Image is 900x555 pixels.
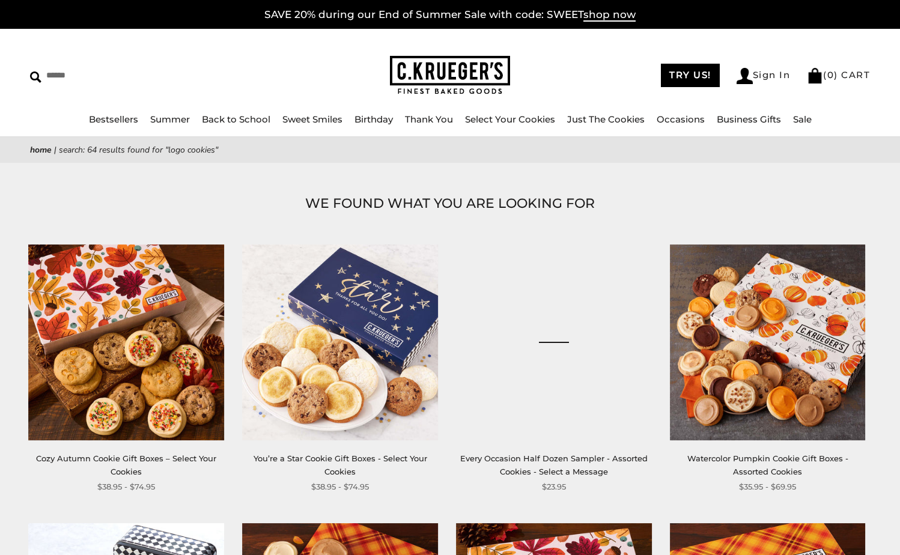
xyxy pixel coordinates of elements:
[282,114,342,125] a: Sweet Smiles
[460,453,648,476] a: Every Occasion Half Dozen Sampler - Assorted Cookies - Select a Message
[30,144,52,156] a: Home
[354,114,393,125] a: Birthday
[97,481,155,493] span: $38.95 - $74.95
[242,244,438,440] img: You’re a Star Cookie Gift Boxes - Select Your Cookies
[657,114,705,125] a: Occasions
[36,453,216,476] a: Cozy Autumn Cookie Gift Boxes – Select Your Cookies
[737,68,791,84] a: Sign In
[670,244,866,440] img: Watercolor Pumpkin Cookie Gift Boxes - Assorted Cookies
[827,69,835,80] span: 0
[202,114,270,125] a: Back to School
[807,68,823,83] img: Bag
[30,66,229,85] input: Search
[390,56,510,95] img: C.KRUEGER'S
[807,69,870,80] a: (0) CART
[30,71,41,83] img: Search
[542,481,566,493] span: $23.95
[311,481,369,493] span: $38.95 - $74.95
[687,453,848,476] a: Watercolor Pumpkin Cookie Gift Boxes - Assorted Cookies
[30,143,870,157] nav: breadcrumbs
[264,8,636,22] a: SAVE 20% during our End of Summer Sale with code: SWEETshop now
[737,68,753,84] img: Account
[717,114,781,125] a: Business Gifts
[28,244,224,440] img: Cozy Autumn Cookie Gift Boxes – Select Your Cookies
[89,114,138,125] a: Bestsellers
[793,114,812,125] a: Sale
[567,114,645,125] a: Just The Cookies
[54,144,56,156] span: |
[739,481,796,493] span: $35.95 - $69.95
[583,8,636,22] span: shop now
[48,193,852,214] h1: WE FOUND WHAT YOU ARE LOOKING FOR
[405,114,453,125] a: Thank You
[59,144,218,156] span: Search: 64 results found for "logo cookies"
[150,114,190,125] a: Summer
[465,114,555,125] a: Select Your Cookies
[254,453,427,476] a: You’re a Star Cookie Gift Boxes - Select Your Cookies
[661,64,720,87] a: TRY US!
